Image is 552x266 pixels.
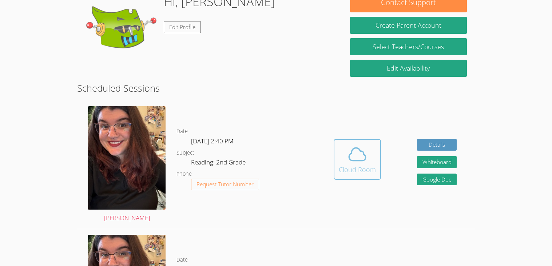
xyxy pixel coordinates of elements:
[77,81,474,95] h2: Scheduled Sessions
[176,127,188,136] dt: Date
[176,170,192,179] dt: Phone
[176,148,194,158] dt: Subject
[334,139,381,180] button: Cloud Room
[350,17,466,34] button: Create Parent Account
[339,164,376,175] div: Cloud Room
[88,106,166,223] a: [PERSON_NAME]
[88,106,166,210] img: IMG_7509.jpeg
[350,38,466,55] a: Select Teachers/Courses
[176,255,188,265] dt: Date
[191,179,259,191] button: Request Tutor Number
[417,156,457,168] button: Whiteboard
[417,139,457,151] a: Details
[417,174,457,186] a: Google Doc
[350,60,466,77] a: Edit Availability
[164,21,201,33] a: Edit Profile
[196,182,254,187] span: Request Tutor Number
[191,137,234,145] span: [DATE] 2:40 PM
[191,157,247,170] dd: Reading: 2nd Grade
